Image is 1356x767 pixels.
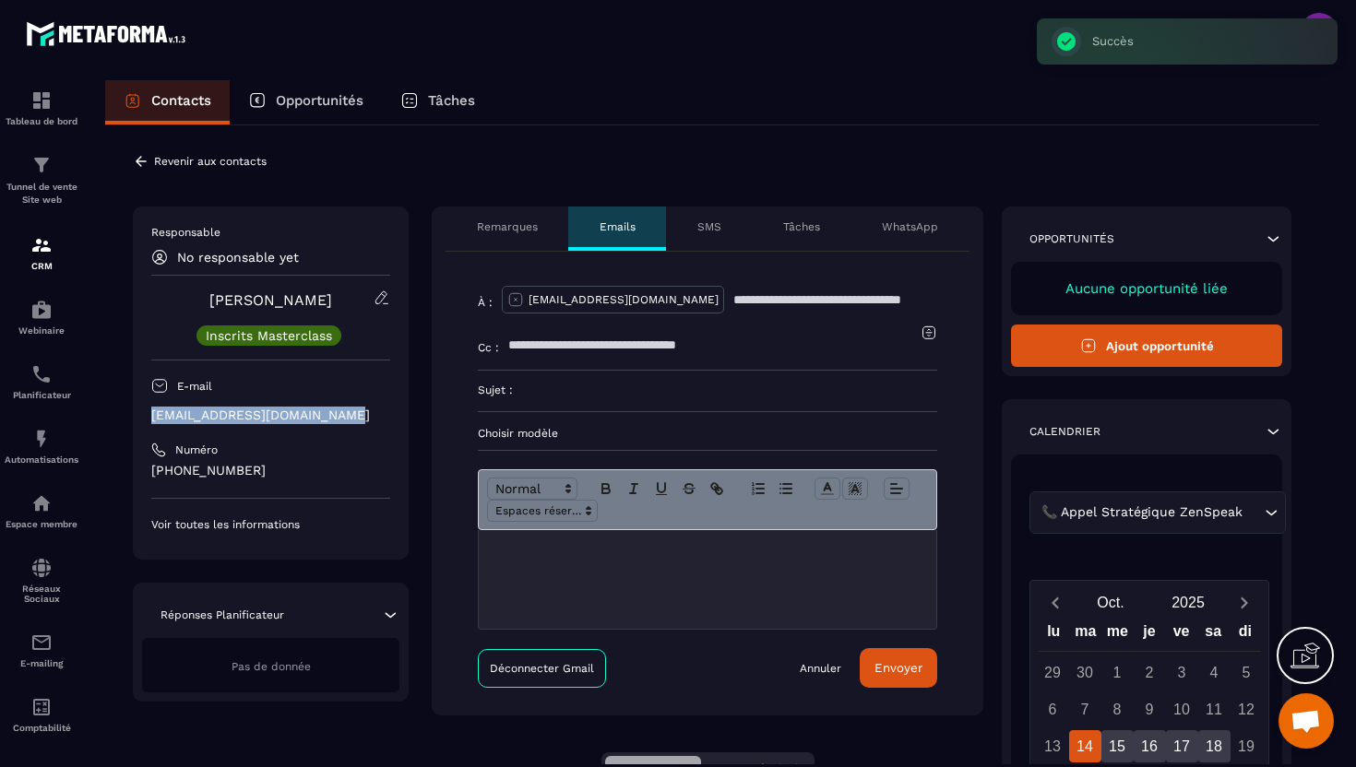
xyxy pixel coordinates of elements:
p: Calendrier [1029,424,1100,439]
a: social-networksocial-networkRéseaux Sociaux [5,543,78,618]
div: 5 [1231,656,1263,689]
div: 10 [1166,693,1198,726]
img: automations [30,428,53,450]
div: 3 [1166,656,1198,689]
p: CRM [5,261,78,271]
div: 1 [1101,656,1134,689]
span: Pas de donnée [232,660,311,673]
p: Remarques [477,219,538,234]
p: Sujet : [478,383,513,397]
p: Contacts [151,92,211,109]
p: Comptabilité [5,723,78,733]
div: lu [1038,619,1070,651]
img: email [30,631,53,654]
div: Search for option [1029,491,1286,534]
img: automations [30,492,53,514]
p: Planificateur [5,390,78,400]
a: Déconnecter Gmail [478,649,606,688]
div: Ouvrir le chat [1279,693,1334,749]
input: Search for option [1246,502,1260,523]
a: Contacts [105,80,230,124]
img: formation [30,154,53,176]
p: À : [478,295,493,310]
button: Previous month [1038,590,1072,615]
div: 12 [1231,693,1263,726]
a: automationsautomationsAutomatisations [5,414,78,478]
p: WhatsApp [882,219,938,234]
p: Tâches [428,92,475,109]
a: formationformationCRM [5,220,78,285]
p: Réponses Planificateur [161,608,284,622]
p: Revenir aux contacts [154,155,267,168]
div: je [1134,619,1166,651]
p: Voir toutes les informations [151,517,390,532]
div: 8 [1101,693,1134,726]
p: Inscrits Masterclass [206,329,332,342]
p: Emails [600,219,636,234]
a: automationsautomationsEspace membre [5,478,78,543]
p: Automatisations [5,454,78,465]
a: accountantaccountantComptabilité [5,682,78,747]
div: 11 [1198,693,1231,726]
a: automationsautomationsWebinaire [5,285,78,349]
p: Cc : [478,340,499,355]
p: Choisir modèle [478,426,937,441]
p: E-mailing [5,658,78,668]
p: No responsable yet [177,250,299,265]
div: 19 [1231,730,1263,762]
div: ma [1070,619,1102,651]
div: 4 [1198,656,1231,689]
div: 16 [1134,730,1166,762]
p: Responsable [151,225,390,240]
div: 15 [1101,730,1134,762]
a: [PERSON_NAME] [209,291,332,309]
a: Annuler [800,661,841,676]
img: social-network [30,557,53,579]
p: Opportunités [276,92,363,109]
a: formationformationTableau de bord [5,76,78,140]
div: 30 [1069,656,1101,689]
span: 📞 Appel Stratégique ZenSpeak [1037,502,1246,523]
a: formationformationTunnel de vente Site web [5,140,78,220]
button: Ajout opportunité [1011,324,1282,367]
div: 7 [1069,693,1101,726]
p: Webinaire [5,325,78,336]
p: Numéro [175,442,218,457]
p: Aucune opportunité liée [1029,280,1264,297]
p: SMS [697,219,721,234]
button: Open months overlay [1072,586,1149,619]
div: ve [1165,619,1197,651]
img: scheduler [30,363,53,385]
div: 9 [1134,693,1166,726]
p: Opportunités [1029,231,1114,246]
a: schedulerschedulerPlanificateur [5,349,78,414]
button: Envoyer [860,648,937,688]
div: 29 [1037,656,1069,689]
p: Tunnel de vente Site web [5,181,78,206]
div: sa [1197,619,1230,651]
div: di [1229,619,1261,651]
img: formation [30,234,53,256]
p: [EMAIL_ADDRESS][DOMAIN_NAME] [529,292,719,307]
p: Tableau de bord [5,116,78,126]
p: Réseaux Sociaux [5,584,78,604]
p: Tâches [783,219,820,234]
div: 6 [1037,693,1069,726]
img: formation [30,89,53,112]
a: emailemailE-mailing [5,618,78,682]
div: 17 [1166,730,1198,762]
div: me [1101,619,1134,651]
a: Opportunités [230,80,382,124]
div: 18 [1198,730,1231,762]
img: automations [30,299,53,321]
div: 14 [1069,730,1101,762]
img: logo [26,17,192,51]
div: 2 [1134,656,1166,689]
div: 13 [1037,730,1069,762]
p: E-mail [177,379,212,394]
p: [EMAIL_ADDRESS][DOMAIN_NAME] [151,407,390,424]
p: [PHONE_NUMBER] [151,462,390,479]
a: Tâches [382,80,494,124]
button: Next month [1227,590,1261,615]
p: Espace membre [5,519,78,529]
